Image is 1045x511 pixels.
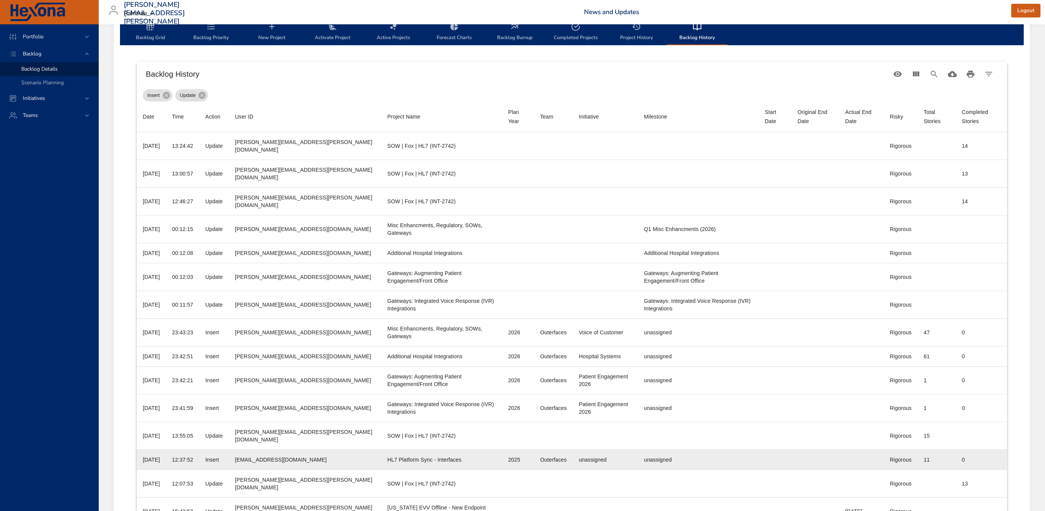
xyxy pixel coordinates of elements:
div: Update [205,142,223,150]
div: Sort [644,112,667,121]
div: Rigorous [890,301,911,308]
div: [PERSON_NAME][EMAIL_ADDRESS][PERSON_NAME][DOMAIN_NAME] [235,138,375,153]
div: [PERSON_NAME][EMAIL_ADDRESS][DOMAIN_NAME] [235,404,375,412]
div: Sort [172,112,184,121]
div: Misc Enhancments, Regulatory, SOWs, Gateways [387,325,496,340]
div: 13:00:57 [172,170,193,177]
span: New Project [246,22,298,42]
div: Rigorous [890,404,911,412]
div: SOW | Fox | HL7 (INT-2742) [387,142,496,150]
div: Update [205,301,223,308]
div: [PERSON_NAME][EMAIL_ADDRESS][DOMAIN_NAME] [235,301,375,308]
span: Time [172,112,193,121]
div: 0 [962,404,1001,412]
div: [PERSON_NAME][EMAIL_ADDRESS][DOMAIN_NAME] [235,273,375,281]
span: Team [540,112,567,121]
div: 23:43:23 [172,329,193,336]
div: Sort [924,108,950,126]
div: 00:11:57 [172,301,193,308]
div: [DATE] [143,198,160,205]
div: Risky [890,112,903,121]
div: Update [205,225,223,233]
button: Print [961,65,980,83]
div: [DATE] [143,404,160,412]
div: Rigorous [890,225,911,233]
div: [DATE] [143,353,160,360]
div: Rigorous [890,432,911,440]
div: Gateways: Augmenting Patient Engagement/Front Office [644,269,753,285]
div: Insert [205,353,223,360]
div: Update [205,198,223,205]
div: [PERSON_NAME][EMAIL_ADDRESS][DOMAIN_NAME] [235,249,375,257]
div: Sort [797,108,833,126]
div: [DATE] [143,329,160,336]
div: Update [205,170,223,177]
div: User ID [235,112,254,121]
div: Patient Engagement 2026 [579,400,632,416]
div: Sort [540,112,553,121]
div: [PERSON_NAME][EMAIL_ADDRESS][PERSON_NAME][DOMAIN_NAME] [235,428,375,443]
div: 00:12:03 [172,273,193,281]
div: Sort [508,108,528,126]
div: Total Stories [924,108,950,126]
div: Sort [890,112,903,121]
div: [PERSON_NAME][EMAIL_ADDRESS][PERSON_NAME][DOMAIN_NAME] [235,194,375,209]
span: Initiative [579,112,632,121]
div: Sort [845,108,878,126]
div: Additional Hospital Integrations [387,249,496,257]
h6: Backlog History [146,68,889,80]
div: [DATE] [143,377,160,384]
span: Backlog History [671,22,723,42]
span: Forecast Charts [428,22,480,42]
span: Teams [17,112,44,119]
div: Hospital Systems [579,353,632,360]
div: [DATE] [143,273,160,281]
div: 0 [962,329,1001,336]
div: Sort [205,112,221,121]
div: 12:46:27 [172,198,193,205]
div: 14 [962,142,1001,150]
div: Additional Hospital Integrations [644,249,753,257]
div: [DATE] [143,170,160,177]
div: Sort [387,112,420,121]
div: Insert [205,404,223,412]
div: Plan Year [508,108,528,126]
div: Milestone [644,112,667,121]
div: unassigned [644,456,753,464]
span: Completed Projects [550,22,601,42]
div: Start Date [765,108,785,126]
div: 00:12:08 [172,249,193,257]
div: Rigorous [890,142,911,150]
div: 2025 [508,456,528,464]
div: Gateways: Augmenting Patient Engagement/Front Office [387,373,496,388]
button: Search [925,65,943,83]
div: Rigorous [890,377,911,384]
div: 14 [962,198,1001,205]
div: Completed Stories [962,108,1001,126]
div: HL7 Platform Sync - Interfaces [387,456,496,464]
span: Milestone [644,112,753,121]
span: Activate Project [307,22,358,42]
div: 15 [924,432,950,440]
div: Time [172,112,184,121]
h3: [PERSON_NAME][EMAIL_ADDRESS][PERSON_NAME][DOMAIN_NAME] [124,1,185,33]
span: Initiatives [17,95,51,102]
div: Insert [205,329,223,336]
div: 2026 [508,377,528,384]
span: Portfolio [17,33,50,40]
div: 12:37:52 [172,456,193,464]
span: Backlog Burnup [489,22,541,42]
div: [EMAIL_ADDRESS][DOMAIN_NAME] [235,456,375,464]
div: SOW | Fox | HL7 (INT-2742) [387,170,496,177]
img: Hexona [9,3,66,22]
div: Sort [962,108,1001,126]
div: Action [205,112,221,121]
div: 1 [924,377,950,384]
div: 23:42:21 [172,377,193,384]
div: Rigorous [890,170,911,177]
span: Action [205,112,223,121]
div: Outerfaces [540,456,567,464]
